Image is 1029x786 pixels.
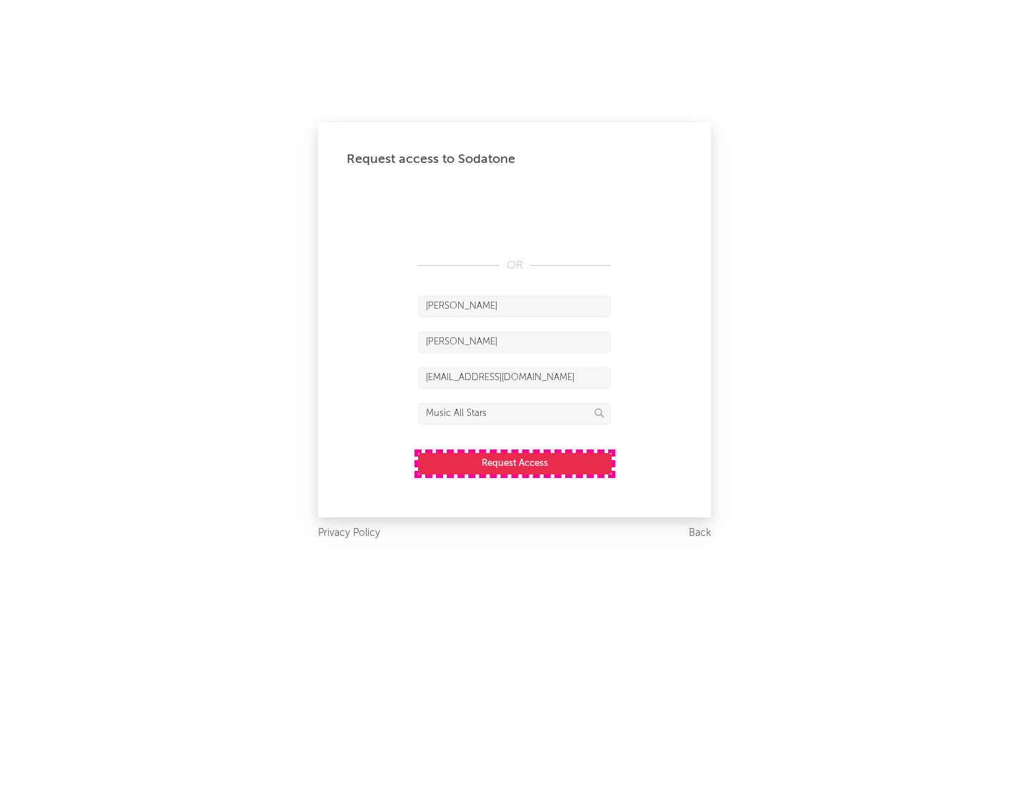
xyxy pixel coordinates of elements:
input: Email [418,367,611,389]
input: First Name [418,296,611,317]
a: Back [689,524,711,542]
input: Last Name [418,332,611,353]
button: Request Access [418,453,612,474]
div: Request access to Sodatone [347,151,682,168]
input: Division [418,403,611,424]
a: Privacy Policy [318,524,380,542]
div: OR [418,257,611,274]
